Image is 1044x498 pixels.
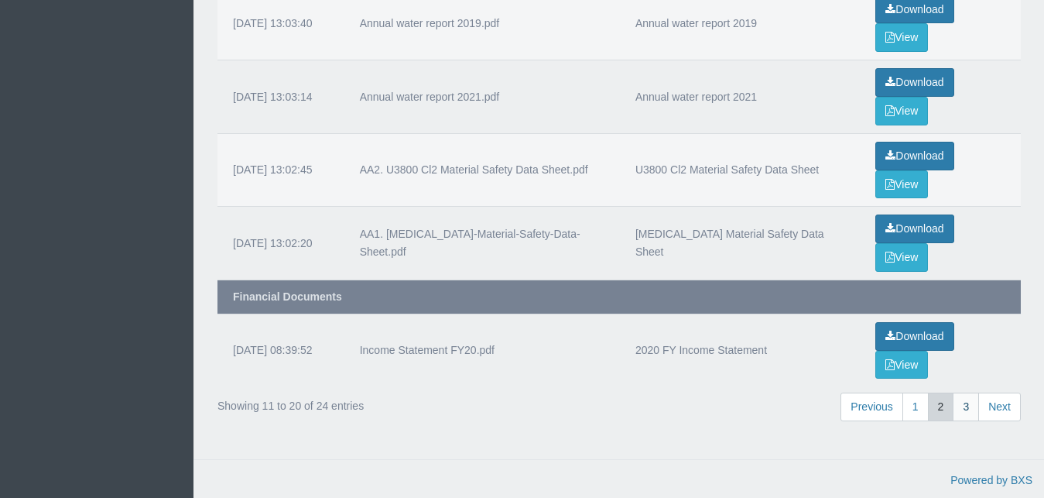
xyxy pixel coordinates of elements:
[875,170,928,199] button: View
[875,97,928,125] button: View
[217,391,539,415] div: Showing 11 to 20 of 24 entries
[875,322,953,351] a: Download
[360,15,604,33] div: Annual water report 2019.pdf
[902,393,929,421] a: 1
[217,133,344,207] td: [DATE] 13:02:45
[875,142,953,170] a: Download
[620,314,860,387] td: 2020 FY Income Statement
[217,60,344,133] td: [DATE] 13:03:14
[620,60,860,133] td: Annual water report 2021
[875,215,953,243] a: Download
[875,351,928,380] button: View
[928,393,954,421] a: 2
[360,161,604,179] div: AA2. U3800 Cl2 Material Safety Data Sheet.pdf
[360,88,604,106] div: Annual water report 2021.pdf
[875,243,928,272] button: View
[620,206,860,280] td: [MEDICAL_DATA] Material Safety Data Sheet
[875,68,953,97] a: Download
[875,23,928,52] button: View
[840,393,902,421] a: Previous
[217,206,344,280] td: [DATE] 13:02:20
[953,393,979,421] a: 3
[360,225,604,261] div: AA1. [MEDICAL_DATA]-Material-Safety-Data-Sheet.pdf
[978,393,1021,421] a: Next
[233,290,342,303] strong: Financial Documents
[950,474,1032,486] a: Powered by BXS
[620,133,860,207] td: U3800 Cl2 Material Safety Data Sheet
[217,314,344,387] td: [DATE] 08:39:52
[360,342,604,359] div: Income Statement FY20.pdf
